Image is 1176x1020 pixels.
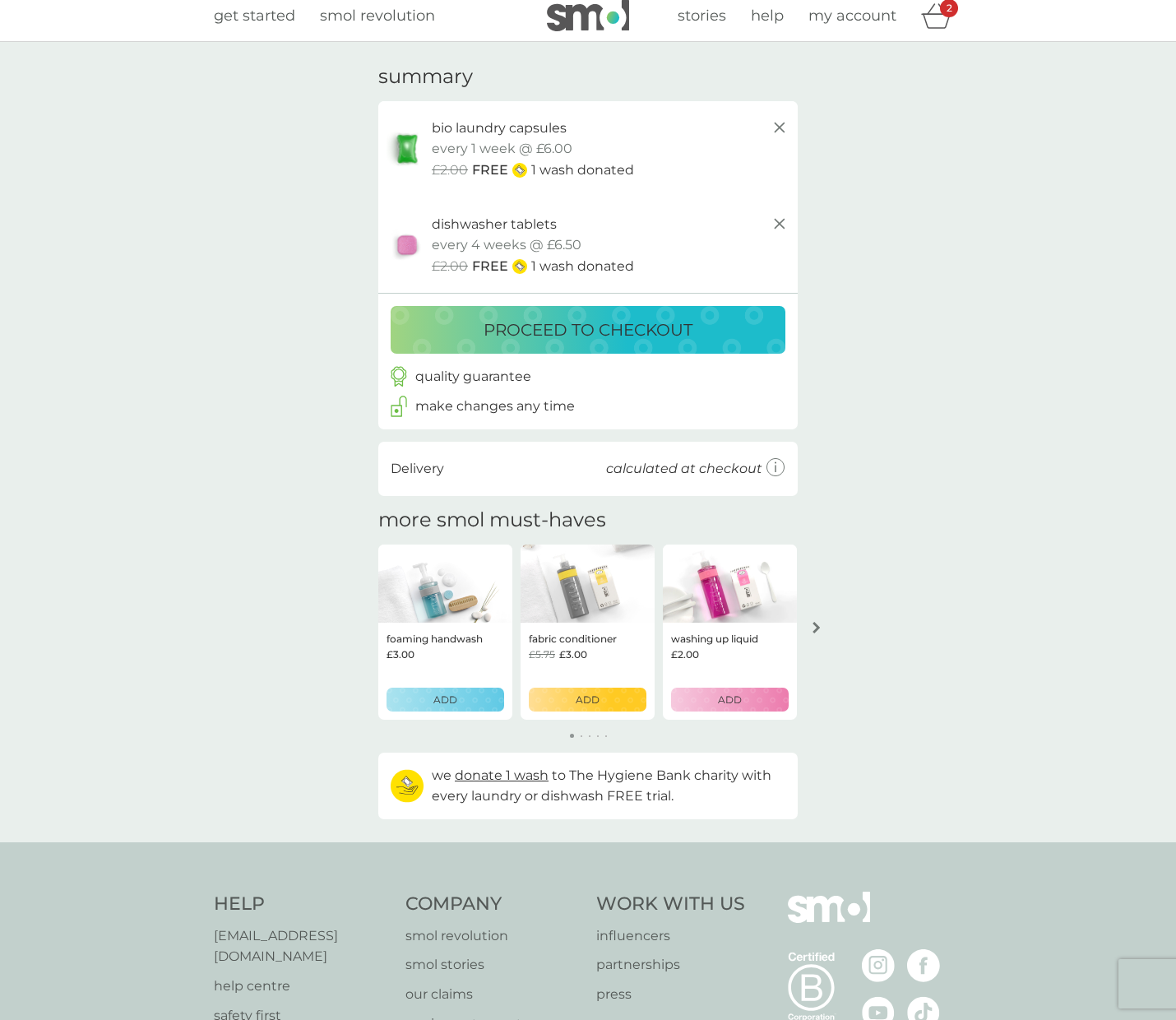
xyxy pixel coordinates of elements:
[387,647,414,662] span: £3.00
[718,692,742,707] p: ADD
[529,647,555,662] span: £5.75
[214,925,389,967] a: [EMAIL_ADDRESS][DOMAIN_NAME]
[576,692,600,707] p: ADD
[387,688,504,712] button: ADD
[472,256,508,277] span: FREE
[432,234,581,256] p: every 4 weeks @ £6.50
[391,306,785,354] button: proceed to checkout
[862,949,895,982] img: visit the smol Instagram page
[596,954,745,976] a: partnerships
[405,984,581,1005] a: our claims
[432,765,785,807] p: we to The Hygiene Bank charity with every laundry or dishwash FREE trial.
[472,160,508,181] span: FREE
[808,7,896,25] span: my account
[531,256,634,277] p: 1 wash donated
[678,4,726,28] a: stories
[678,7,726,25] span: stories
[808,4,896,28] a: my account
[405,892,581,917] h4: Company
[378,65,473,89] h3: summary
[387,631,483,647] p: foaming handwash
[596,892,745,917] h4: Work With Us
[529,688,646,712] button: ADD
[671,647,699,662] span: £2.00
[529,631,617,647] p: fabric conditioner
[751,4,784,28] a: help
[415,396,575,417] p: make changes any time
[671,631,758,647] p: washing up liquid
[432,256,468,277] span: £2.00
[531,160,634,181] p: 1 wash donated
[432,160,468,181] span: £2.00
[391,458,444,480] p: Delivery
[320,4,435,28] a: smol revolution
[596,925,745,947] a: influencers
[788,892,870,948] img: smol
[405,925,581,947] a: smol revolution
[415,366,531,387] p: quality guarantee
[559,647,587,662] span: £3.00
[484,317,692,343] p: proceed to checkout
[214,892,389,917] h4: Help
[907,949,940,982] img: visit the smol Facebook page
[432,138,572,160] p: every 1 week @ £6.00
[320,7,435,25] span: smol revolution
[405,954,581,976] a: smol stories
[751,7,784,25] span: help
[432,118,567,139] p: bio laundry capsules
[433,692,457,707] p: ADD
[432,214,557,235] p: dishwasher tablets
[455,767,549,783] span: donate 1 wash
[214,4,295,28] a: get started
[214,976,389,997] a: help centre
[214,7,295,25] span: get started
[378,508,606,532] h2: more smol must-haves
[606,458,762,480] p: calculated at checkout
[671,688,789,712] button: ADD
[596,984,745,1005] a: press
